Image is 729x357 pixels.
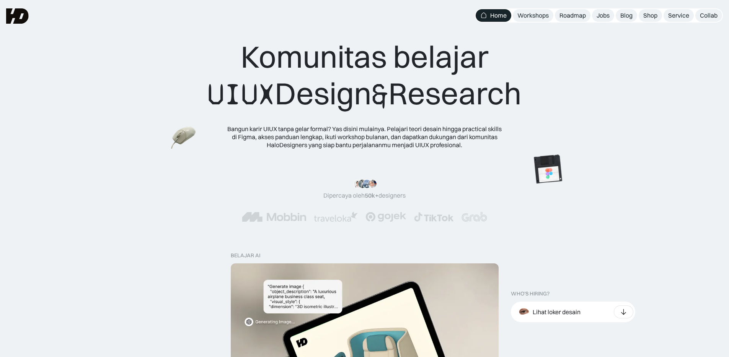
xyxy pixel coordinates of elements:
[207,38,522,113] div: Komunitas belajar Design Research
[231,252,260,259] div: belajar ai
[643,11,657,19] div: Shop
[476,9,511,22] a: Home
[592,9,614,22] a: Jobs
[639,9,662,22] a: Shop
[695,9,722,22] a: Collab
[664,9,694,22] a: Service
[559,11,586,19] div: Roadmap
[372,76,388,113] span: &
[555,9,590,22] a: Roadmap
[620,11,633,19] div: Blog
[365,191,378,199] span: 50k+
[511,290,550,297] div: WHO’S HIRING?
[597,11,610,19] div: Jobs
[668,11,689,19] div: Service
[616,9,637,22] a: Blog
[533,308,581,316] div: Lihat loker desain
[517,11,549,19] div: Workshops
[700,11,718,19] div: Collab
[207,76,275,113] span: UIUX
[490,11,507,19] div: Home
[513,9,553,22] a: Workshops
[227,125,502,149] div: Bangun karir UIUX tanpa gelar formal? Yas disini mulainya. Pelajari teori desain hingga practical...
[323,191,406,200] div: Dipercaya oleh designers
